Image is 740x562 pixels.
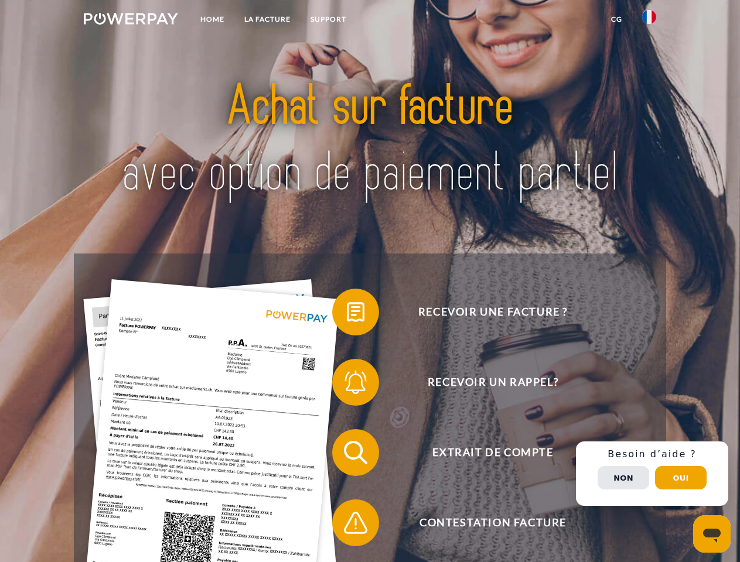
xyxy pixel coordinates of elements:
img: qb_search.svg [341,438,370,467]
span: Extrait de compte [349,429,636,476]
button: Recevoir un rappel? [332,359,637,406]
img: fr [642,10,656,24]
button: Oui [655,466,707,489]
img: qb_warning.svg [341,508,370,537]
span: Recevoir un rappel? [349,359,636,406]
button: Extrait de compte [332,429,637,476]
button: Non [598,466,649,489]
a: Support [301,9,356,30]
img: title-powerpay_fr.svg [112,56,628,224]
div: Schnellhilfe [576,441,728,506]
button: Contestation Facture [332,499,637,546]
h3: Besoin d’aide ? [583,448,721,460]
iframe: Bouton de lancement de la fenêtre de messagerie [693,515,731,553]
span: Recevoir une facture ? [349,289,636,335]
a: LA FACTURE [234,9,301,30]
img: qb_bell.svg [341,368,370,397]
img: qb_bill.svg [341,297,370,327]
a: CG [601,9,632,30]
button: Recevoir une facture ? [332,289,637,335]
img: logo-powerpay-white.svg [84,13,178,25]
a: Home [190,9,234,30]
span: Contestation Facture [349,499,636,546]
